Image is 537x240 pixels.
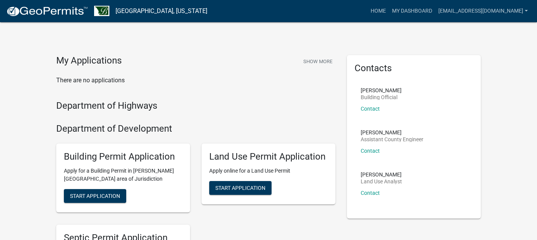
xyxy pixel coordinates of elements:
[361,172,402,177] p: [PERSON_NAME]
[56,76,335,85] p: There are no applications
[64,151,182,162] h5: Building Permit Application
[116,5,207,18] a: [GEOGRAPHIC_DATA], [US_STATE]
[355,63,473,74] h5: Contacts
[64,167,182,183] p: Apply for a Building Permit in [PERSON_NAME][GEOGRAPHIC_DATA] area of Jurisdiction
[389,4,435,18] a: My Dashboard
[94,6,109,16] img: Benton County, Minnesota
[361,88,402,93] p: [PERSON_NAME]
[361,179,402,184] p: Land Use Analyst
[368,4,389,18] a: Home
[361,95,402,100] p: Building Official
[361,190,380,196] a: Contact
[56,55,122,67] h4: My Applications
[209,181,272,195] button: Start Application
[70,193,120,199] span: Start Application
[64,189,126,203] button: Start Application
[209,167,328,175] p: Apply online for a Land Use Permit
[300,55,335,68] button: Show More
[361,148,380,154] a: Contact
[361,137,423,142] p: Assistant County Engineer
[361,106,380,112] a: Contact
[56,123,335,134] h4: Department of Development
[56,100,335,111] h4: Department of Highways
[361,130,423,135] p: [PERSON_NAME]
[215,184,265,191] span: Start Application
[209,151,328,162] h5: Land Use Permit Application
[435,4,531,18] a: [EMAIL_ADDRESS][DOMAIN_NAME]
